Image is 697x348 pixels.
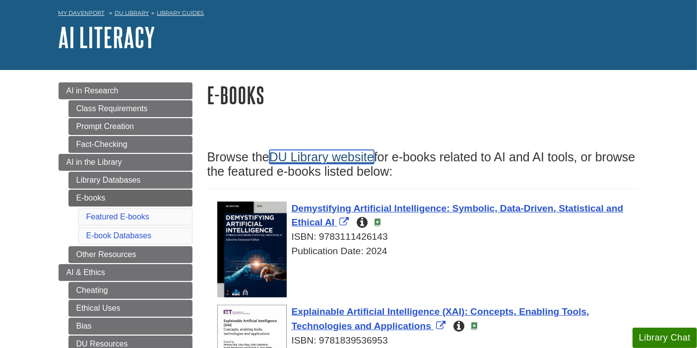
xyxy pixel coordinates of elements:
[217,230,639,244] div: ISBN: 9783111426143
[66,268,105,277] span: AI & Ethics
[292,203,624,228] a: Link opens in new window
[66,158,122,166] span: AI in the Library
[115,9,149,16] a: DU Library
[633,328,697,348] button: Library Chat
[59,22,156,53] a: AI Literacy
[157,9,204,16] a: Library Guides
[470,322,478,330] img: e-Book
[269,150,374,164] a: DU Library website
[59,82,192,99] a: AI in Research
[217,334,639,348] div: ISBN: 9781839536953
[68,246,192,263] a: Other Resources
[86,231,152,240] a: E-book Databases
[292,306,589,331] a: Link opens in new window
[292,203,624,228] span: Demystifying Artificial Intelligence: Symbolic, Data-Driven, Statistical and Ethical AI
[59,264,192,281] a: AI & Ethics
[68,318,192,335] a: Bias
[68,172,192,189] a: Library Databases
[68,100,192,117] a: Class Requirements
[86,212,149,221] a: Featured E-books
[59,9,105,17] a: My Davenport
[217,244,639,259] div: Publication Date: 2024
[59,6,639,22] nav: breadcrumb
[374,218,381,226] img: e-Book
[68,136,192,153] a: Fact-Checking
[217,202,287,298] img: Cover Art
[66,86,119,95] span: AI in Research
[207,150,639,179] h3: Browse the for e-books related to AI and AI tools, or browse the featured e-books listed below:
[68,118,192,135] a: Prompt Creation
[68,282,192,299] a: Cheating
[207,82,639,108] h1: E-books
[68,190,192,207] a: E-books
[59,154,192,171] a: AI in the Library
[68,300,192,317] a: Ethical Uses
[292,306,589,331] span: Explainable Artificial Intelligence (XAI): Concepts, Enabling Tools, Technologies and Applications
